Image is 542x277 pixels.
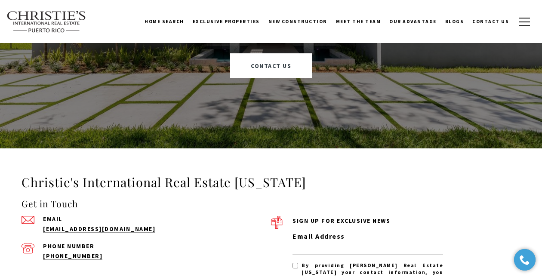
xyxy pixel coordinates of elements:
[43,216,194,222] p: Email
[293,263,298,268] input: By providing Christie's Real Estate Puerto Rico your contact information, you acknowledge and agr...
[332,11,385,32] a: Meet the Team
[293,231,443,242] label: Email Address
[472,18,509,25] span: Contact Us
[264,11,332,32] a: New Construction
[293,216,443,225] p: Sign up for exclusive news
[43,243,194,249] p: Phone Number
[22,197,271,211] h4: Get in Touch
[513,9,536,34] button: button
[445,18,464,25] span: Blogs
[6,11,86,33] img: Christie's International Real Estate text transparent background
[43,252,102,260] a: call (939) 337-3000
[188,11,264,32] a: Exclusive Properties
[268,18,327,25] span: New Construction
[140,11,188,32] a: Home Search
[193,18,260,25] span: Exclusive Properties
[22,174,520,191] h3: Christie's International Real Estate [US_STATE]
[43,225,155,233] a: send an email to admin@cirepr.com
[385,11,441,32] a: Our Advantage
[441,11,468,32] a: Blogs
[230,53,312,78] a: Contact Us
[389,18,437,25] span: Our Advantage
